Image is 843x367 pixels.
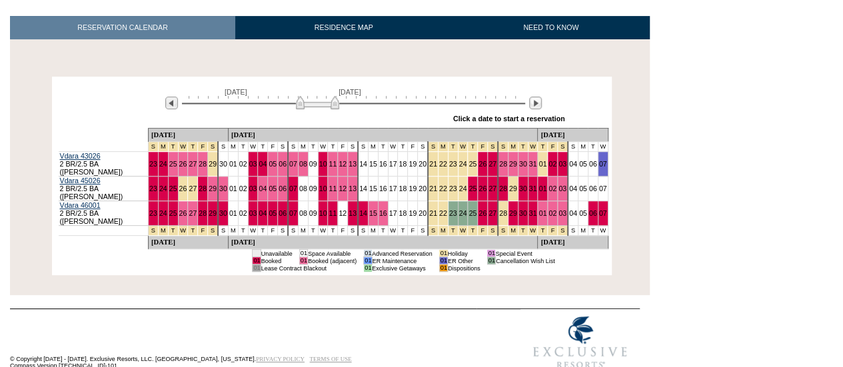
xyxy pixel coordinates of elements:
td: S [288,142,298,152]
td: Thanksgiving [198,142,208,152]
a: 05 [269,184,277,192]
a: 06 [589,184,597,192]
a: 21 [429,160,437,168]
td: M [298,142,308,152]
td: Thanksgiving [178,226,188,236]
a: 23 [449,209,457,217]
td: T [328,142,338,152]
a: 13 [349,184,357,192]
td: T [258,226,268,236]
a: 07 [289,184,297,192]
a: 23 [149,160,157,168]
a: 28 [499,184,507,192]
a: 06 [279,160,287,168]
td: New Year's [528,142,538,152]
a: 01 [229,160,237,168]
a: 19 [409,209,417,217]
a: 04 [259,160,267,168]
a: 18 [399,160,407,168]
td: New Year's [528,226,538,236]
a: 01 [229,184,237,192]
td: F [338,142,348,152]
td: Christmas [478,226,488,236]
a: 30 [219,209,227,217]
a: 11 [329,209,337,217]
td: W [318,226,328,236]
td: [DATE] [538,129,608,142]
a: 24 [159,184,167,192]
td: T [238,226,248,236]
a: 03 [249,184,257,192]
a: 22 [439,209,447,217]
a: 05 [269,209,277,217]
a: 13 [349,160,357,168]
td: [DATE] [148,236,228,249]
a: 12 [339,209,347,217]
a: 27 [488,209,496,217]
td: S [218,226,228,236]
a: 10 [319,184,327,192]
a: 31 [529,209,537,217]
td: S [218,142,228,152]
a: 07 [289,160,297,168]
a: 26 [478,184,486,192]
td: Thanksgiving [188,226,198,236]
a: 26 [478,160,486,168]
td: Christmas [478,142,488,152]
a: 29 [209,209,217,217]
a: 16 [379,160,387,168]
td: S [358,226,368,236]
td: 01 [253,250,261,257]
td: New Year's [548,142,558,152]
td: T [328,226,338,236]
a: 31 [529,160,537,168]
td: Dispositions [448,264,480,272]
td: 2 BR/2.5 BA ([PERSON_NAME]) [59,201,149,226]
td: New Year's [508,142,518,152]
td: 01 [439,250,447,257]
td: Booked [261,257,293,264]
a: RESERVATION CALENDAR [10,16,235,39]
a: 25 [468,184,476,192]
td: 01 [439,257,447,264]
td: M [228,142,238,152]
img: Next [529,97,542,109]
a: 16 [379,184,387,192]
td: New Year's [518,142,528,152]
a: 03 [558,184,566,192]
a: 22 [439,160,447,168]
td: Christmas [458,142,468,152]
td: [DATE] [538,236,608,249]
td: T [398,142,408,152]
a: 29 [209,184,217,192]
a: 04 [569,209,577,217]
a: 15 [369,209,377,217]
td: T [238,142,248,152]
td: M [578,226,588,236]
td: 01 [364,250,372,257]
a: RESIDENCE MAP [235,16,452,39]
a: 09 [309,209,317,217]
td: Christmas [438,226,448,236]
td: New Year's [538,142,548,152]
td: Booked (adjacent) [308,257,357,264]
a: 02 [239,209,247,217]
a: 03 [558,160,566,168]
a: 17 [389,184,397,192]
td: 01 [439,264,447,272]
a: 28 [199,160,207,168]
a: 29 [509,209,517,217]
a: 20 [419,209,426,217]
td: New Year's [518,226,528,236]
td: F [268,226,278,236]
a: 23 [449,160,457,168]
a: 30 [519,184,527,192]
td: T [308,142,318,152]
a: 24 [159,160,167,168]
a: 12 [339,184,347,192]
a: 18 [399,184,407,192]
td: New Year's [558,226,568,236]
td: T [588,226,598,236]
a: 30 [519,160,527,168]
td: Special Event [495,250,554,257]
